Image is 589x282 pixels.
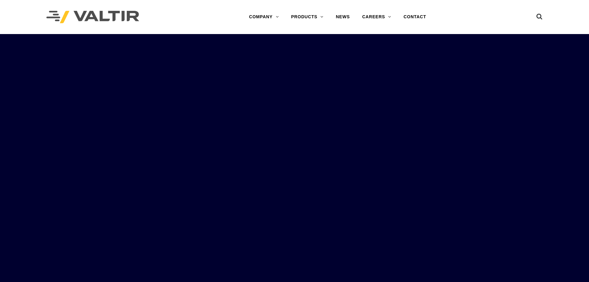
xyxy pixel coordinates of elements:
a: CONTACT [397,11,432,23]
a: COMPANY [243,11,285,23]
a: NEWS [330,11,356,23]
img: Valtir [46,11,139,24]
a: CAREERS [356,11,397,23]
a: PRODUCTS [285,11,330,23]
